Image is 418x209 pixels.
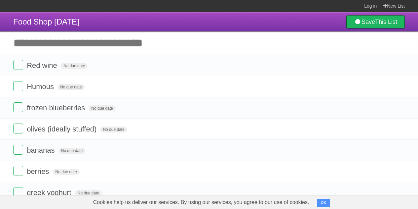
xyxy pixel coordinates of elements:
[27,82,56,91] span: Humous
[346,15,405,28] a: SaveThis List
[27,125,98,133] span: olives (ideally stuffed)
[27,61,59,70] span: Red wine
[53,169,80,175] span: No due date
[13,17,79,26] span: Food Shop [DATE]
[27,104,87,112] span: frozen blueberries
[75,190,102,196] span: No due date
[13,124,23,133] label: Done
[13,187,23,197] label: Done
[61,63,88,69] span: No due date
[27,188,73,197] span: greek yoghurt
[13,166,23,176] label: Done
[27,146,56,154] span: bananas
[317,199,330,207] button: OK
[58,148,85,154] span: No due date
[13,81,23,91] label: Done
[27,167,51,176] span: berries
[100,127,127,132] span: No due date
[89,105,115,111] span: No due date
[375,19,397,25] b: This List
[87,196,316,209] span: Cookies help us deliver our services. By using our services, you agree to our use of cookies.
[13,145,23,155] label: Done
[57,84,84,90] span: No due date
[13,102,23,112] label: Done
[13,60,23,70] label: Done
